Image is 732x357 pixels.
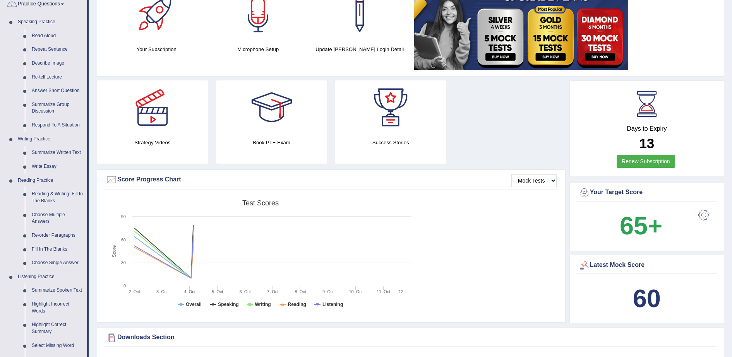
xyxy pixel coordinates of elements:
[97,138,208,147] h4: Strategy Videos
[129,289,140,294] tspan: 2. Oct
[28,118,87,132] a: Respond To A Situation
[322,289,334,294] tspan: 9. Oct
[184,289,195,294] tspan: 4. Oct
[578,187,715,198] div: Your Target Score
[14,132,87,146] a: Writing Practice
[216,138,327,147] h4: Book PTE Exam
[123,284,126,288] text: 0
[111,245,117,258] tspan: Score
[28,160,87,174] a: Write Essay
[28,229,87,243] a: Re-order Paragraphs
[106,332,715,343] div: Downloads Section
[28,284,87,297] a: Summarize Spoken Text
[267,289,278,294] tspan: 7. Oct
[240,289,251,294] tspan: 6. Oct
[28,256,87,270] a: Choose Single Answer
[28,243,87,256] a: Fill In The Blanks
[617,155,675,168] a: Renew Subscription
[14,15,87,29] a: Speaking Practice
[14,174,87,188] a: Reading Practice
[28,187,87,208] a: Reading & Writing: Fill In The Blanks
[28,208,87,229] a: Choose Multiple Answers
[28,297,87,318] a: Highlight Incorrect Words
[106,174,557,186] div: Score Progress Chart
[186,302,202,307] tspan: Overall
[335,138,446,147] h4: Success Stories
[578,260,715,271] div: Latest Mock Score
[322,302,343,307] tspan: Listening
[313,45,406,53] h4: Update [PERSON_NAME] Login Detail
[28,318,87,338] a: Highlight Correct Summary
[28,29,87,43] a: Read Aloud
[349,289,362,294] tspan: 10. Oct
[242,199,279,207] tspan: Test scores
[156,289,168,294] tspan: 3. Oct
[218,302,238,307] tspan: Speaking
[377,289,390,294] tspan: 11. Oct
[28,146,87,160] a: Summarize Written Text
[255,302,271,307] tspan: Writing
[28,56,87,70] a: Describe Image
[399,289,410,294] tspan: 12. …
[28,43,87,56] a: Repeat Sentence
[211,45,305,53] h4: Microphone Setup
[578,125,715,132] h4: Days to Expiry
[121,214,126,219] text: 90
[28,70,87,84] a: Re-tell Lecture
[28,339,87,353] a: Select Missing Word
[633,284,661,313] b: 60
[121,260,126,265] text: 30
[110,45,203,53] h4: Your Subscription
[620,212,662,240] b: 65+
[212,289,223,294] tspan: 5. Oct
[295,289,306,294] tspan: 8. Oct
[288,302,306,307] tspan: Reading
[28,84,87,98] a: Answer Short Question
[14,270,87,284] a: Listening Practice
[121,237,126,242] text: 60
[28,98,87,118] a: Summarize Group Discussion
[639,136,654,151] b: 13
